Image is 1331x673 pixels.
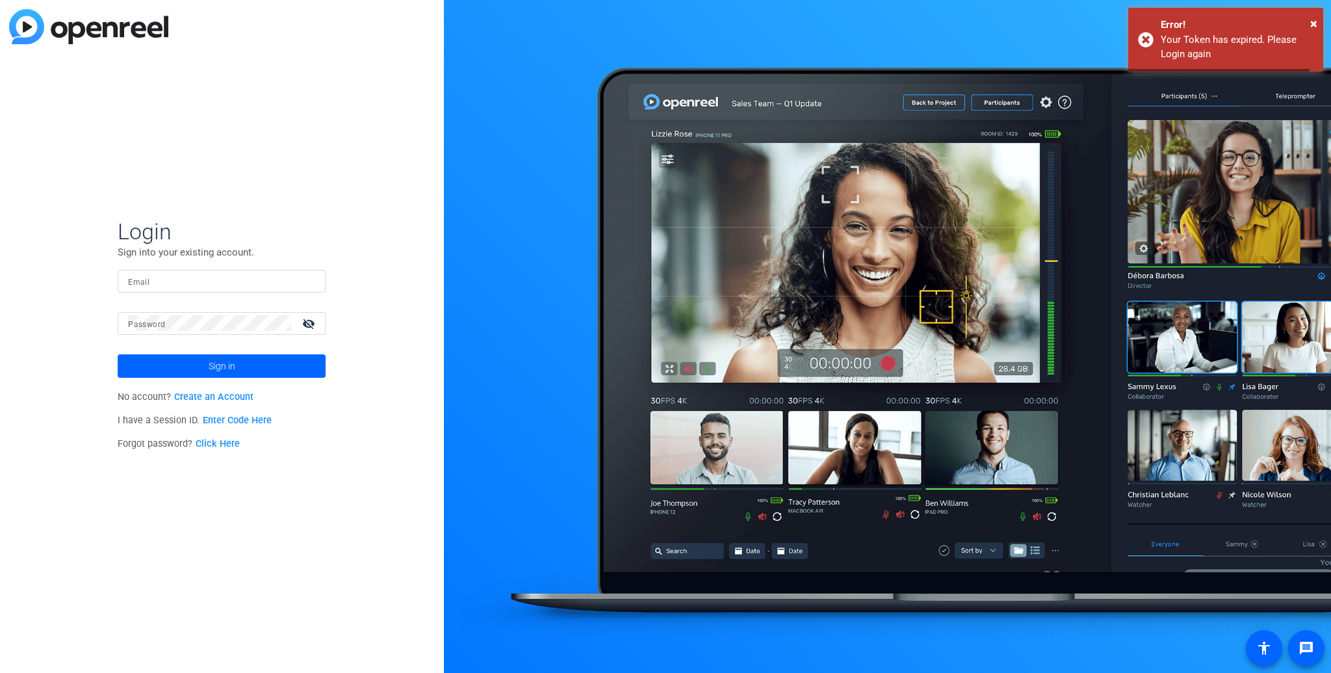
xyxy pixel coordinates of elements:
[128,273,315,289] input: Enter Email Address
[118,438,240,449] span: Forgot password?
[1299,640,1314,656] mat-icon: message
[118,391,253,402] span: No account?
[174,391,253,402] a: Create an Account
[1161,33,1313,62] div: Your Token has expired. Please Login again
[1161,18,1313,33] div: Error!
[9,9,168,44] img: blue-gradient.svg
[128,320,165,329] mat-label: Password
[118,354,326,378] button: Sign in
[1310,14,1317,33] button: Close
[118,415,272,426] span: I have a Session ID.
[128,278,149,287] mat-label: Email
[1310,16,1317,31] span: ×
[203,415,272,426] a: Enter Code Here
[118,218,326,245] span: Login
[118,245,326,259] p: Sign into your existing account.
[196,438,240,449] a: Click Here
[294,314,326,333] mat-icon: visibility_off
[1256,640,1272,656] mat-icon: accessibility
[209,350,235,382] span: Sign in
